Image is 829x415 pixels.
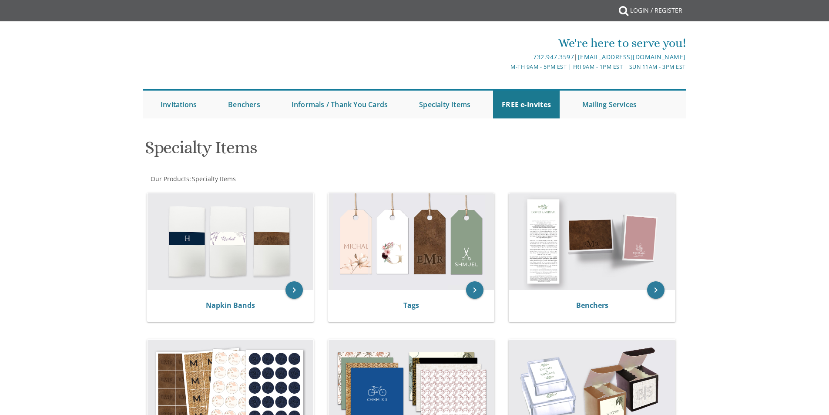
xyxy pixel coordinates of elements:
div: M-Th 9am - 5pm EST | Fri 9am - 1pm EST | Sun 11am - 3pm EST [325,62,686,71]
a: 732.947.3597 [533,53,574,61]
a: Benchers [576,300,608,310]
a: FREE e-Invites [493,91,560,118]
div: : [143,175,415,183]
span: Specialty Items [192,175,236,183]
div: We're here to serve you! [325,34,686,52]
a: Benchers [219,91,269,118]
a: Tags [403,300,419,310]
a: keyboard_arrow_right [466,281,483,299]
a: Informals / Thank You Cards [283,91,396,118]
a: Specialty Items [191,175,236,183]
a: keyboard_arrow_right [647,281,665,299]
a: keyboard_arrow_right [285,281,303,299]
h1: Specialty Items [145,138,500,164]
a: Specialty Items [410,91,479,118]
a: Our Products [150,175,189,183]
img: Napkin Bands [148,193,313,290]
a: [EMAIL_ADDRESS][DOMAIN_NAME] [578,53,686,61]
div: | [325,52,686,62]
a: Mailing Services [574,91,645,118]
img: Tags [329,193,494,290]
a: Invitations [152,91,205,118]
a: Napkin Bands [206,300,255,310]
img: Benchers [509,193,675,290]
